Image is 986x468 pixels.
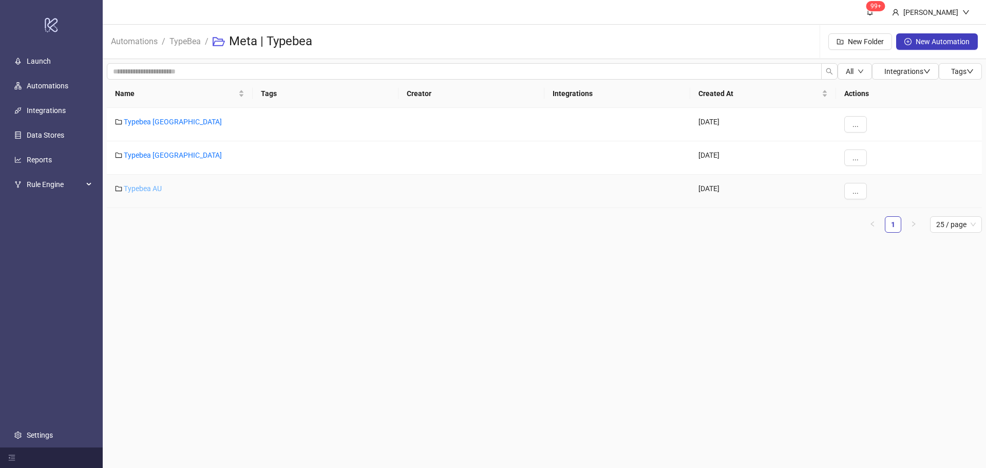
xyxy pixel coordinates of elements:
span: search [826,68,833,75]
span: menu-fold [8,454,15,461]
th: Tags [253,80,399,108]
a: Launch [27,57,51,65]
span: Integrations [884,67,931,76]
a: Integrations [27,106,66,115]
span: ... [852,154,859,162]
li: Next Page [905,216,922,233]
a: 1 [885,217,901,232]
button: Integrationsdown [872,63,939,80]
a: Settings [27,431,53,439]
a: Typebea [GEOGRAPHIC_DATA] [124,151,222,159]
span: Name [115,88,236,99]
th: Integrations [544,80,690,108]
div: Page Size [930,216,982,233]
span: left [869,221,876,227]
a: Reports [27,156,52,164]
span: down [923,68,931,75]
div: [PERSON_NAME] [899,7,962,18]
span: down [966,68,974,75]
th: Actions [836,80,982,108]
li: 1 [885,216,901,233]
button: New Automation [896,33,978,50]
span: folder-add [837,38,844,45]
a: Data Stores [27,131,64,139]
th: Name [107,80,253,108]
span: down [962,9,970,16]
button: New Folder [828,33,892,50]
span: right [911,221,917,227]
span: bell [866,8,874,15]
button: ... [844,183,867,199]
span: folder-open [213,35,225,48]
span: Created At [698,88,820,99]
span: New Automation [916,38,970,46]
span: ... [852,187,859,195]
button: ... [844,116,867,133]
th: Created At [690,80,836,108]
h3: Meta | Typebea [229,33,312,50]
li: / [205,25,208,58]
span: Tags [951,67,974,76]
a: Automations [109,35,160,46]
span: folder [115,118,122,125]
span: down [858,68,864,74]
a: TypeBea [167,35,203,46]
span: plus-circle [904,38,912,45]
span: fork [14,181,22,188]
div: [DATE] [690,108,836,141]
sup: 1665 [866,1,885,11]
a: Typebea AU [124,184,162,193]
span: user [892,9,899,16]
th: Creator [399,80,544,108]
div: [DATE] [690,175,836,208]
a: Typebea [GEOGRAPHIC_DATA] [124,118,222,126]
span: folder [115,185,122,192]
button: right [905,216,922,233]
button: left [864,216,881,233]
button: ... [844,149,867,166]
li: Previous Page [864,216,881,233]
span: All [846,67,854,76]
span: ... [852,120,859,128]
button: Tagsdown [939,63,982,80]
button: Alldown [838,63,872,80]
span: New Folder [848,38,884,46]
li: / [162,25,165,58]
div: [DATE] [690,141,836,175]
span: 25 / page [936,217,976,232]
span: folder [115,152,122,159]
span: Rule Engine [27,174,83,195]
a: Automations [27,82,68,90]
